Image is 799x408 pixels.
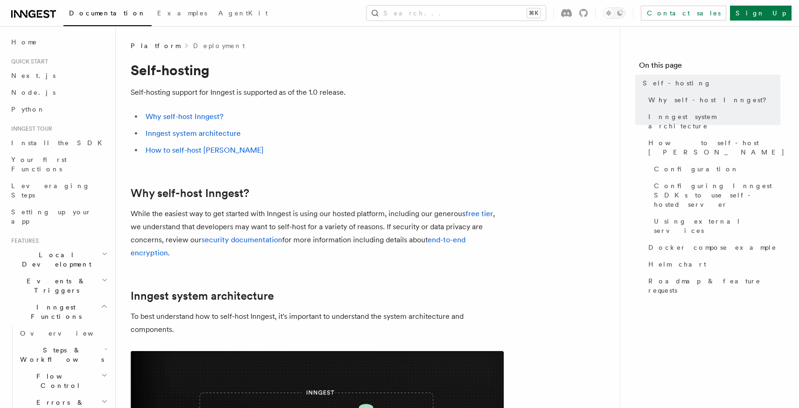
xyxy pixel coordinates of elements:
a: Configuration [650,161,780,177]
span: Overview [20,330,116,337]
a: Home [7,34,110,50]
span: Node.js [11,89,56,96]
button: Toggle dark mode [603,7,625,19]
a: Examples [152,3,213,25]
a: Inngest system architecture [146,129,241,138]
a: Documentation [63,3,152,26]
span: Docker compose example [648,243,777,252]
a: Configuring Inngest SDKs to use self-hosted server [650,177,780,213]
h4: On this page [639,60,780,75]
span: Inngest tour [7,125,52,133]
a: Sign Up [730,6,792,21]
span: Events & Triggers [7,276,102,295]
a: Why self-host Inngest? [131,187,249,200]
span: Flow Control [16,372,101,390]
a: How to self-host [PERSON_NAME] [645,134,780,161]
a: Why self-host Inngest? [146,112,223,121]
span: Roadmap & feature requests [648,276,780,295]
a: How to self-host [PERSON_NAME] [146,146,264,155]
span: Local Development [7,250,102,269]
span: Leveraging Steps [11,182,90,199]
span: Home [11,37,37,47]
button: Local Development [7,246,110,273]
a: Leveraging Steps [7,177,110,204]
span: Steps & Workflows [16,345,104,364]
button: Search...⌘K [367,6,546,21]
span: How to self-host [PERSON_NAME] [648,138,785,157]
a: Inngest system architecture [645,108,780,134]
a: Why self-host Inngest? [645,91,780,108]
kbd: ⌘K [527,8,540,18]
button: Flow Control [16,368,110,394]
span: Platform [131,41,180,50]
span: Install the SDK [11,139,108,147]
p: While the easiest way to get started with Inngest is using our hosted platform, including our gen... [131,207,504,260]
span: Inngest Functions [7,302,101,321]
span: Configuration [654,164,739,174]
p: To best understand how to self-host Inngest, it's important to understand the system architecture... [131,310,504,336]
a: Inngest system architecture [131,289,274,302]
a: Deployment [193,41,245,50]
span: Setting up your app [11,208,91,225]
p: Self-hosting support for Inngest is supported as of the 1.0 release. [131,86,504,99]
span: Python [11,106,45,113]
a: security documentation [201,235,282,244]
span: Quick start [7,58,48,65]
a: Install the SDK [7,134,110,151]
a: Overview [16,325,110,342]
a: Your first Functions [7,151,110,177]
span: Your first Functions [11,156,67,173]
span: AgentKit [218,9,268,17]
span: Why self-host Inngest? [648,95,773,105]
a: Python [7,101,110,118]
span: Helm chart [648,260,706,269]
button: Events & Triggers [7,273,110,299]
a: Self-hosting [639,75,780,91]
a: Next.js [7,67,110,84]
a: Node.js [7,84,110,101]
h1: Self-hosting [131,62,504,78]
span: Inngest system architecture [648,112,780,131]
a: AgentKit [213,3,273,25]
a: Helm chart [645,256,780,273]
span: Examples [157,9,207,17]
span: Next.js [11,72,56,79]
span: Configuring Inngest SDKs to use self-hosted server [654,181,780,209]
a: Using external services [650,213,780,239]
button: Inngest Functions [7,299,110,325]
span: Using external services [654,217,780,235]
a: Setting up your app [7,204,110,230]
span: Features [7,237,39,245]
span: Documentation [69,9,146,17]
a: Docker compose example [645,239,780,256]
a: Roadmap & feature requests [645,273,780,299]
button: Steps & Workflows [16,342,110,368]
a: free tier [466,209,493,218]
a: Contact sales [641,6,726,21]
span: Self-hosting [643,78,711,88]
